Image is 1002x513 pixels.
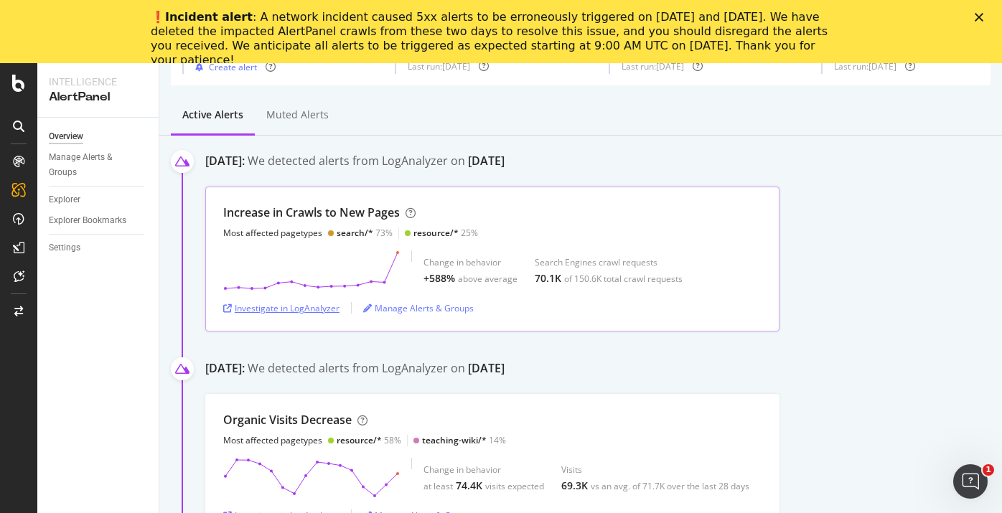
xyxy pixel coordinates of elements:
div: Most affected pagetypes [223,434,322,446]
a: Investigate in LogAnalyzer [223,302,340,314]
div: Search Engines crawl requests [535,256,683,268]
div: [DATE] [468,153,505,169]
a: Explorer Bookmarks [49,213,149,228]
div: Increase in Crawls to New Pages [223,204,400,221]
div: 25% [413,227,478,239]
div: Last run: [DATE] [834,60,896,72]
div: Visits [561,463,749,476]
div: [DATE]: [205,360,245,380]
div: Last run: [DATE] [622,60,684,72]
div: 58% [337,434,401,446]
div: Most affected pagetypes [223,227,322,239]
b: Incident alert [165,10,253,24]
div: search/* [337,227,373,239]
div: Organic Visits Decrease [223,412,352,428]
div: vs an avg. of 71.7K over the last 28 days [591,480,749,492]
div: 73% [337,227,393,239]
div: Overview [49,129,83,144]
div: Active alerts [182,108,243,122]
div: 14% [422,434,506,446]
button: Investigate in LogAnalyzer [223,296,340,319]
div: at least [423,480,453,492]
button: Create alert [195,60,257,74]
div: Explorer Bookmarks [49,213,126,228]
div: resource/* [413,227,459,239]
div: teaching-wiki/* [422,434,487,446]
a: Manage Alerts & Groups [363,302,474,314]
div: [DATE]: [205,153,245,172]
div: Close [975,13,989,22]
div: We detected alerts from LogAnalyzer on [248,153,505,172]
div: Create alert [209,61,257,73]
div: Last run: [DATE] [408,60,470,72]
div: AlertPanel [49,89,147,105]
div: Explorer [49,192,80,207]
div: of 150.6K total crawl requests [564,273,683,285]
div: 69.3K [561,479,588,493]
div: Manage Alerts & Groups [49,150,135,180]
div: Settings [49,240,80,255]
div: 74.4K [456,479,482,493]
div: 70.1K [535,271,561,286]
a: Explorer [49,192,149,207]
div: ❗️ : A network incident caused 5xx alerts to be erroneously triggered on [DATE] and [DATE]. We ha... [151,10,828,67]
div: We detected alerts from LogAnalyzer on [248,360,505,380]
iframe: Intercom live chat [953,464,988,499]
a: Overview [49,129,149,144]
button: Manage Alerts & Groups [363,296,474,319]
div: Change in behavior [423,463,544,476]
a: Settings [49,240,149,255]
a: Manage Alerts & Groups [49,150,149,180]
div: visits expected [485,480,544,492]
div: Change in behavior [423,256,518,268]
span: 1 [983,464,994,476]
div: resource/* [337,434,382,446]
div: +588% [423,271,455,286]
div: above average [458,273,518,285]
div: [DATE] [468,360,505,377]
div: Muted alerts [266,108,329,122]
div: Intelligence [49,75,147,89]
